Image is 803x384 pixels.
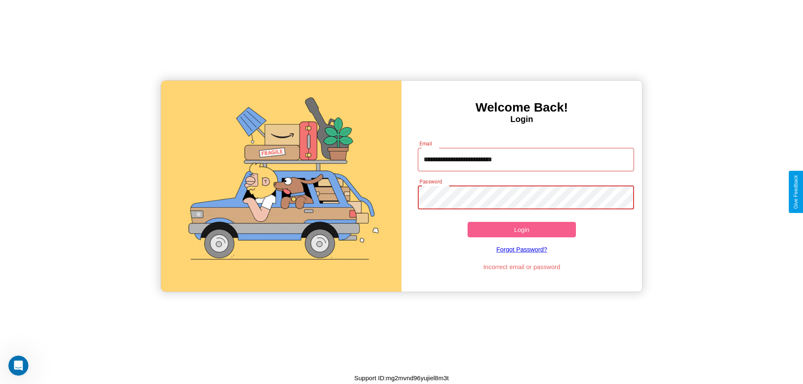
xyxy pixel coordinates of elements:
[414,237,630,261] a: Forgot Password?
[401,114,642,124] h4: Login
[161,81,401,292] img: gif
[468,222,576,237] button: Login
[8,356,28,376] iframe: Intercom live chat
[401,100,642,114] h3: Welcome Back!
[354,372,449,384] p: Support ID: mg2mvnd96yujiel8m3t
[419,140,432,147] label: Email
[793,175,799,209] div: Give Feedback
[419,178,442,185] label: Password
[414,261,630,272] p: Incorrect email or password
